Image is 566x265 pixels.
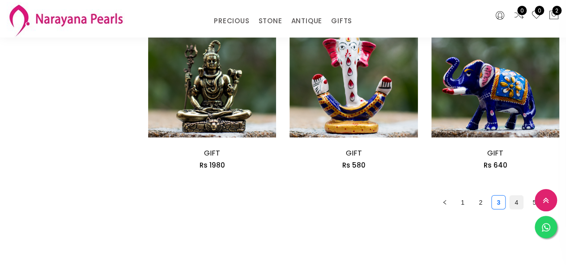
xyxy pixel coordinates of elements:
a: 3 [492,196,505,209]
a: ANTIQUE [291,14,322,28]
a: STONE [258,14,282,28]
span: Rs 640 [483,160,507,170]
li: 4 [509,195,523,210]
a: 4 [510,196,523,209]
span: 2 [552,6,562,15]
a: GIFTS [331,14,352,28]
a: 5 [528,196,541,209]
a: 2 [474,196,487,209]
span: Rs 580 [342,160,366,170]
a: GIFT [346,148,362,158]
button: left [438,195,452,210]
a: GIFT [487,148,503,158]
a: PRECIOUS [214,14,249,28]
span: Rs 1980 [200,160,225,170]
li: 5 [527,195,541,210]
span: 0 [517,6,527,15]
span: left [442,200,447,205]
li: 3 [491,195,506,210]
a: 1 [456,196,469,209]
a: 0 [514,10,524,21]
li: 1 [455,195,470,210]
span: 0 [535,6,544,15]
a: 0 [531,10,542,21]
li: 2 [473,195,488,210]
li: Previous Page [438,195,452,210]
button: 2 [549,10,559,21]
a: GIFT [204,148,220,158]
